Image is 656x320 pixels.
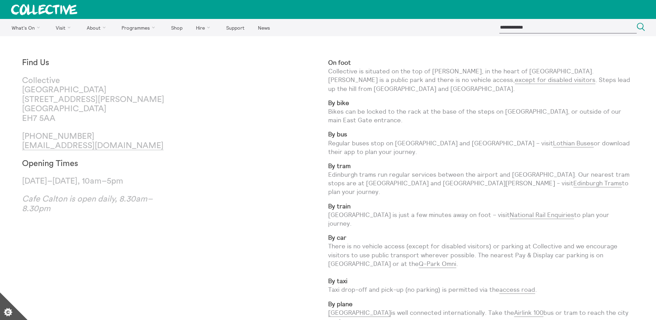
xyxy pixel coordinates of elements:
a: Support [220,19,250,36]
em: Cafe Calton is open daily, 8.30am–8.30pm [22,195,153,213]
p: Collective is situated on the top of [PERSON_NAME], in the heart of [GEOGRAPHIC_DATA]. [PERSON_NA... [328,58,634,93]
p: [PHONE_NUMBER] [22,132,175,151]
p: Collective [GEOGRAPHIC_DATA] [STREET_ADDRESS][PERSON_NAME] [GEOGRAPHIC_DATA] EH7 5AA [22,76,175,124]
a: Edinburgh Trams [573,179,622,187]
strong: By plane [328,300,353,308]
strong: By taxi [328,277,347,285]
a: Lothian Buses [553,139,594,147]
a: Q-Park Omni [419,260,456,268]
a: National Rail Enquiries [510,211,574,219]
strong: Find Us [22,59,49,67]
p: Edinburgh trams run regular services between the airport and [GEOGRAPHIC_DATA]. Our nearest tram ... [328,162,634,196]
a: Programmes [116,19,164,36]
strong: Opening Times [22,159,78,168]
a: News [252,19,276,36]
a: About [81,19,114,36]
a: Shop [165,19,188,36]
p: Regular buses stop on [GEOGRAPHIC_DATA] and [GEOGRAPHIC_DATA] – visit or download their app to pl... [328,130,634,156]
p: [DATE]–[DATE], 10am–5pm [22,177,175,186]
a: Visit [50,19,80,36]
p: There is no vehicle access (except for disabled visitors) or parking at Collective and we encoura... [328,233,634,294]
strong: By bus [328,130,347,138]
strong: By bike [328,99,349,107]
strong: By tram [328,162,351,170]
p: [GEOGRAPHIC_DATA] is just a few minutes away on foot – visit to plan your journey. [328,202,634,228]
strong: By car [328,234,346,241]
a: [EMAIL_ADDRESS][DOMAIN_NAME] [22,142,164,150]
p: Bikes can be locked to the rack at the base of the steps on [GEOGRAPHIC_DATA], or outside of our ... [328,99,634,125]
a: Hire [190,19,219,36]
strong: By train [328,202,351,210]
a: access road [499,286,535,294]
a: Airlink 100 [514,309,543,317]
a: [GEOGRAPHIC_DATA] [328,309,391,317]
a: except for disabled visitors [515,76,595,84]
a: What's On [6,19,49,36]
strong: On foot [328,59,351,66]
